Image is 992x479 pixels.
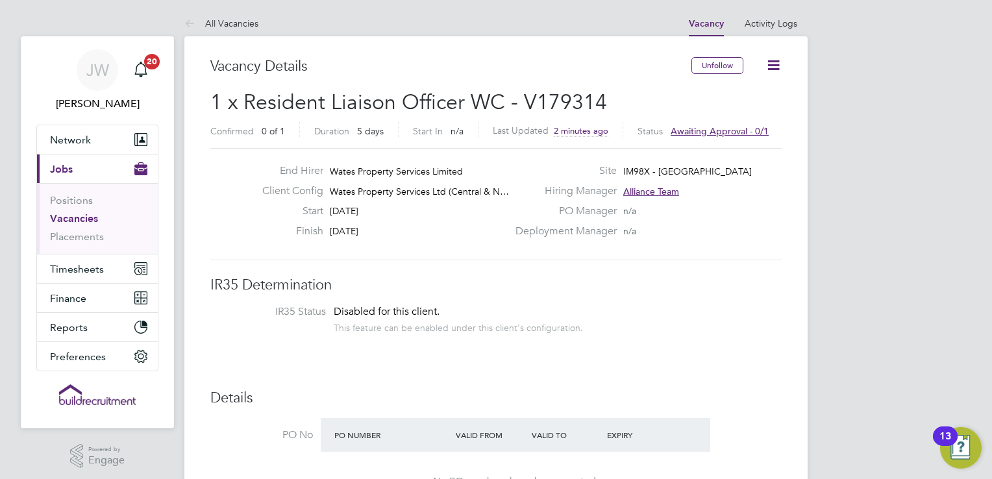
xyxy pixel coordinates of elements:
a: 20 [128,49,154,91]
div: 13 [939,436,951,453]
span: Network [50,134,91,146]
a: Powered byEngage [70,444,125,469]
div: Valid From [453,423,528,447]
button: Timesheets [37,254,158,283]
span: Josh Wakefield [36,96,158,112]
nav: Main navigation [21,36,174,428]
span: JW [86,62,109,79]
label: Duration [314,125,349,137]
span: Jobs [50,163,73,175]
label: Finish [252,225,323,238]
span: 0 of 1 [262,125,285,137]
a: Placements [50,230,104,243]
button: Open Resource Center, 13 new notifications [940,427,982,469]
label: Status [638,125,663,137]
span: [DATE] [330,205,358,217]
span: Alliance Team [623,186,679,197]
a: JW[PERSON_NAME] [36,49,158,112]
label: Site [508,164,617,178]
div: Expiry [604,423,680,447]
div: Jobs [37,183,158,254]
div: Valid To [528,423,604,447]
button: Unfollow [691,57,743,74]
span: Reports [50,321,88,334]
button: Network [37,125,158,154]
button: Preferences [37,342,158,371]
a: All Vacancies [184,18,258,29]
label: PO No [210,428,313,442]
label: Start [252,204,323,218]
span: Wates Property Services Ltd (Central & N… [330,186,509,197]
a: Vacancy [689,18,724,29]
label: PO Manager [508,204,617,218]
span: Finance [50,292,86,304]
label: Last Updated [493,125,549,136]
span: 1 x Resident Liaison Officer WC - V179314 [210,90,607,115]
span: IM98X - [GEOGRAPHIC_DATA] [623,166,752,177]
a: Vacancies [50,212,98,225]
span: 2 minutes ago [554,125,608,136]
h3: Details [210,389,782,408]
img: buildrec-logo-retina.png [59,384,136,405]
label: Client Config [252,184,323,198]
a: Activity Logs [745,18,797,29]
span: n/a [623,205,636,217]
button: Finance [37,284,158,312]
label: Confirmed [210,125,254,137]
span: Preferences [50,350,106,363]
a: Go to home page [36,384,158,405]
button: Reports [37,313,158,341]
span: Disabled for this client. [334,305,440,318]
div: This feature can be enabled under this client's configuration. [334,319,583,334]
span: n/a [451,125,464,137]
label: End Hirer [252,164,323,178]
span: Awaiting approval - 0/1 [671,125,769,137]
h3: Vacancy Details [210,57,691,76]
label: Start In [413,125,443,137]
span: [DATE] [330,225,358,237]
label: Hiring Manager [508,184,617,198]
div: PO Number [331,423,453,447]
h3: IR35 Determination [210,276,782,295]
span: Wates Property Services Limited [330,166,463,177]
span: n/a [623,225,636,237]
a: Positions [50,194,93,206]
span: Timesheets [50,263,104,275]
button: Jobs [37,154,158,183]
span: Engage [88,455,125,466]
span: 5 days [357,125,384,137]
label: IR35 Status [223,305,326,319]
span: Powered by [88,444,125,455]
span: 20 [144,54,160,69]
label: Deployment Manager [508,225,617,238]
